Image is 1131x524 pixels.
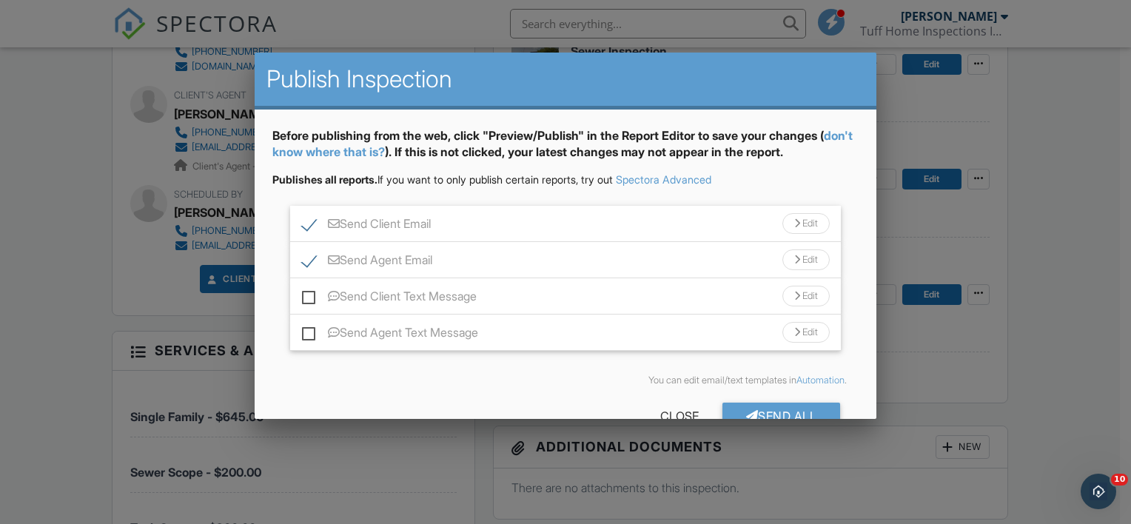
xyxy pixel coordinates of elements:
[782,213,830,234] div: Edit
[266,64,865,94] h2: Publish Inspection
[272,127,859,172] div: Before publishing from the web, click "Preview/Publish" in the Report Editor to save your changes...
[272,173,613,186] span: If you want to only publish certain reports, try out
[782,322,830,343] div: Edit
[302,289,477,308] label: Send Client Text Message
[796,374,845,386] a: Automation
[782,249,830,270] div: Edit
[616,173,711,186] a: Spectora Advanced
[637,403,722,429] div: Close
[1111,474,1128,486] span: 10
[782,286,830,306] div: Edit
[1081,474,1116,509] iframe: Intercom live chat
[284,374,847,386] div: You can edit email/text templates in .
[302,253,432,272] label: Send Agent Email
[302,326,478,344] label: Send Agent Text Message
[272,128,853,159] a: don't know where that is?
[722,403,841,429] div: Send All
[272,173,377,186] strong: Publishes all reports.
[302,217,431,235] label: Send Client Email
